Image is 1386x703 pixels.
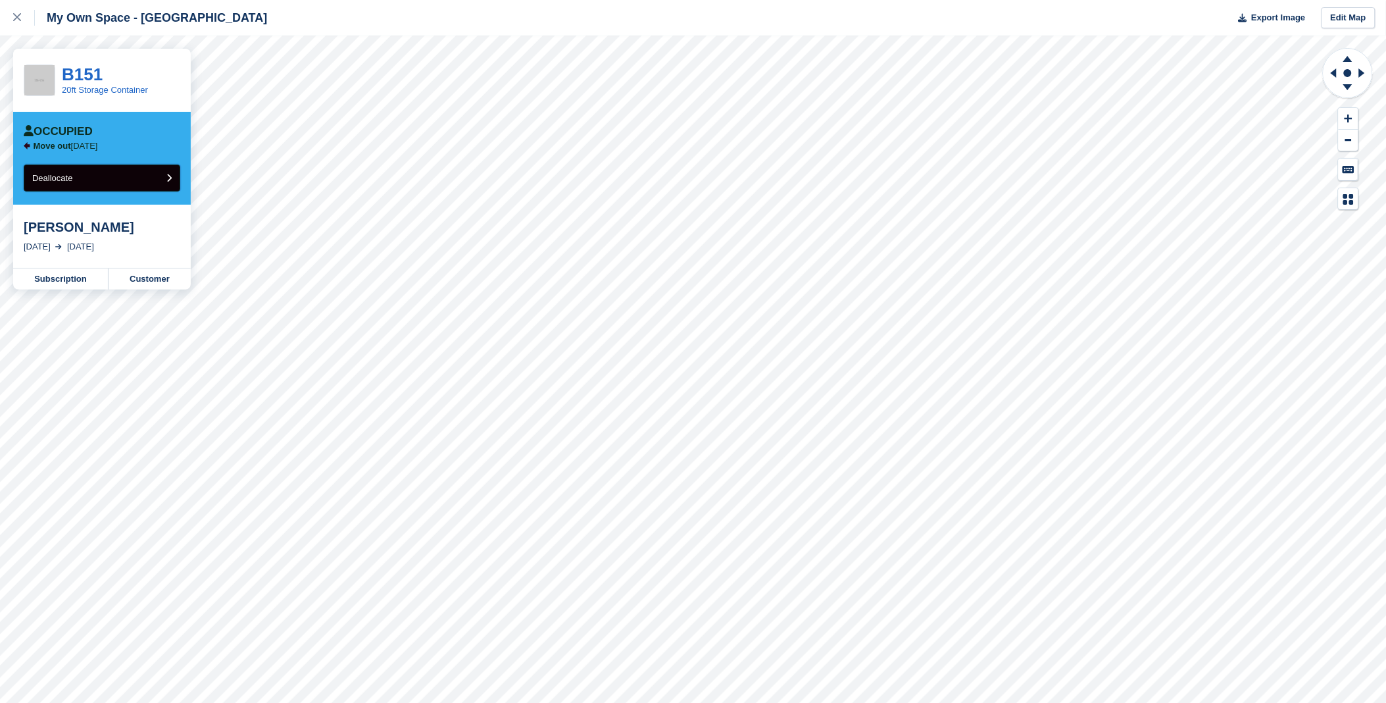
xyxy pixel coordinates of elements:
[13,269,109,290] a: Subscription
[34,141,71,151] span: Move out
[32,173,72,183] span: Deallocate
[1251,11,1305,24] span: Export Image
[24,240,51,253] div: [DATE]
[109,269,191,290] a: Customer
[24,165,180,192] button: Deallocate
[34,141,98,151] p: [DATE]
[24,65,55,95] img: 256x256-placeholder-a091544baa16b46aadf0b611073c37e8ed6a367829ab441c3b0103e7cf8a5b1b.png
[1339,130,1358,151] button: Zoom Out
[1231,7,1306,29] button: Export Image
[67,240,94,253] div: [DATE]
[1339,159,1358,180] button: Keyboard Shortcuts
[62,65,103,84] a: B151
[24,125,93,138] div: Occupied
[1339,188,1358,210] button: Map Legend
[35,10,267,26] div: My Own Space - [GEOGRAPHIC_DATA]
[24,142,30,149] img: arrow-left-icn-90495f2de72eb5bd0bd1c3c35deca35cc13f817d75bef06ecd7c0b315636ce7e.svg
[24,219,180,235] div: [PERSON_NAME]
[62,85,148,95] a: 20ft Storage Container
[1322,7,1375,29] a: Edit Map
[1339,108,1358,130] button: Zoom In
[55,244,62,249] img: arrow-right-light-icn-cde0832a797a2874e46488d9cf13f60e5c3a73dbe684e267c42b8395dfbc2abf.svg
